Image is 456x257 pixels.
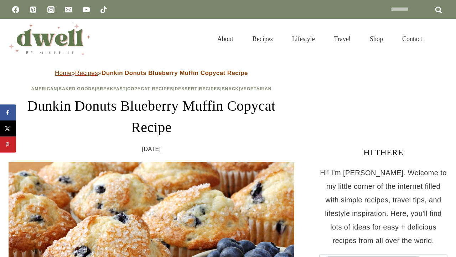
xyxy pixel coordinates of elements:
[319,146,447,159] h3: HI THERE
[240,86,272,91] a: Vegetarian
[142,144,161,155] time: [DATE]
[360,26,393,51] a: Shop
[31,86,57,91] a: American
[75,70,98,76] a: Recipes
[393,26,432,51] a: Contact
[55,70,72,76] a: Home
[435,33,447,45] button: View Search Form
[208,26,243,51] a: About
[319,166,447,247] p: Hi! I'm [PERSON_NAME]. Welcome to my little corner of the internet filled with simple recipes, tr...
[175,86,198,91] a: Dessert
[44,2,58,17] a: Instagram
[97,86,126,91] a: Breakfast
[325,26,360,51] a: Travel
[208,26,432,51] nav: Primary Navigation
[79,2,93,17] a: YouTube
[97,2,111,17] a: TikTok
[283,26,325,51] a: Lifestyle
[55,70,248,76] span: » »
[26,2,40,17] a: Pinterest
[9,22,90,55] img: DWELL by michelle
[31,86,272,91] span: | | | | | | |
[243,26,283,51] a: Recipes
[199,86,221,91] a: Recipes
[61,2,76,17] a: Email
[9,95,294,138] h1: Dunkin Donuts Blueberry Muffin Copycat Recipe
[102,70,248,76] strong: Dunkin Donuts Blueberry Muffin Copycat Recipe
[127,86,173,91] a: Copycat Recipes
[222,86,239,91] a: Snack
[9,2,23,17] a: Facebook
[59,86,95,91] a: Baked Goods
